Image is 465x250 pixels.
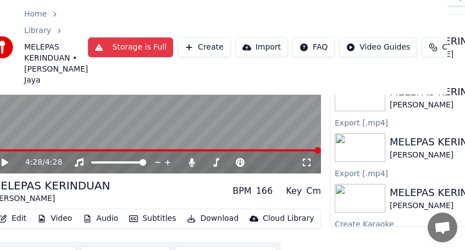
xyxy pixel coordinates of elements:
button: Audio [79,211,123,226]
div: Cloud Library [263,213,314,224]
button: Create [178,37,231,57]
button: FAQ [292,37,335,57]
button: Download [182,211,243,226]
div: / [25,157,52,168]
div: 166 [256,184,273,198]
nav: breadcrumb [24,9,88,86]
div: Key [286,184,302,198]
span: 4:28 [25,157,42,168]
a: Home [24,9,47,20]
button: Storage is Full [88,37,173,57]
button: Import [235,37,288,57]
button: Subtitles [125,211,180,226]
span: MELEPAS KERINDUAN • [PERSON_NAME] Jaya [24,42,88,86]
span: 4:28 [45,157,62,168]
a: Library [24,25,51,36]
a: Open chat [428,213,457,242]
div: Cm [306,184,321,198]
button: Video [33,211,76,226]
button: Video Guides [339,37,417,57]
div: BPM [232,184,251,198]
